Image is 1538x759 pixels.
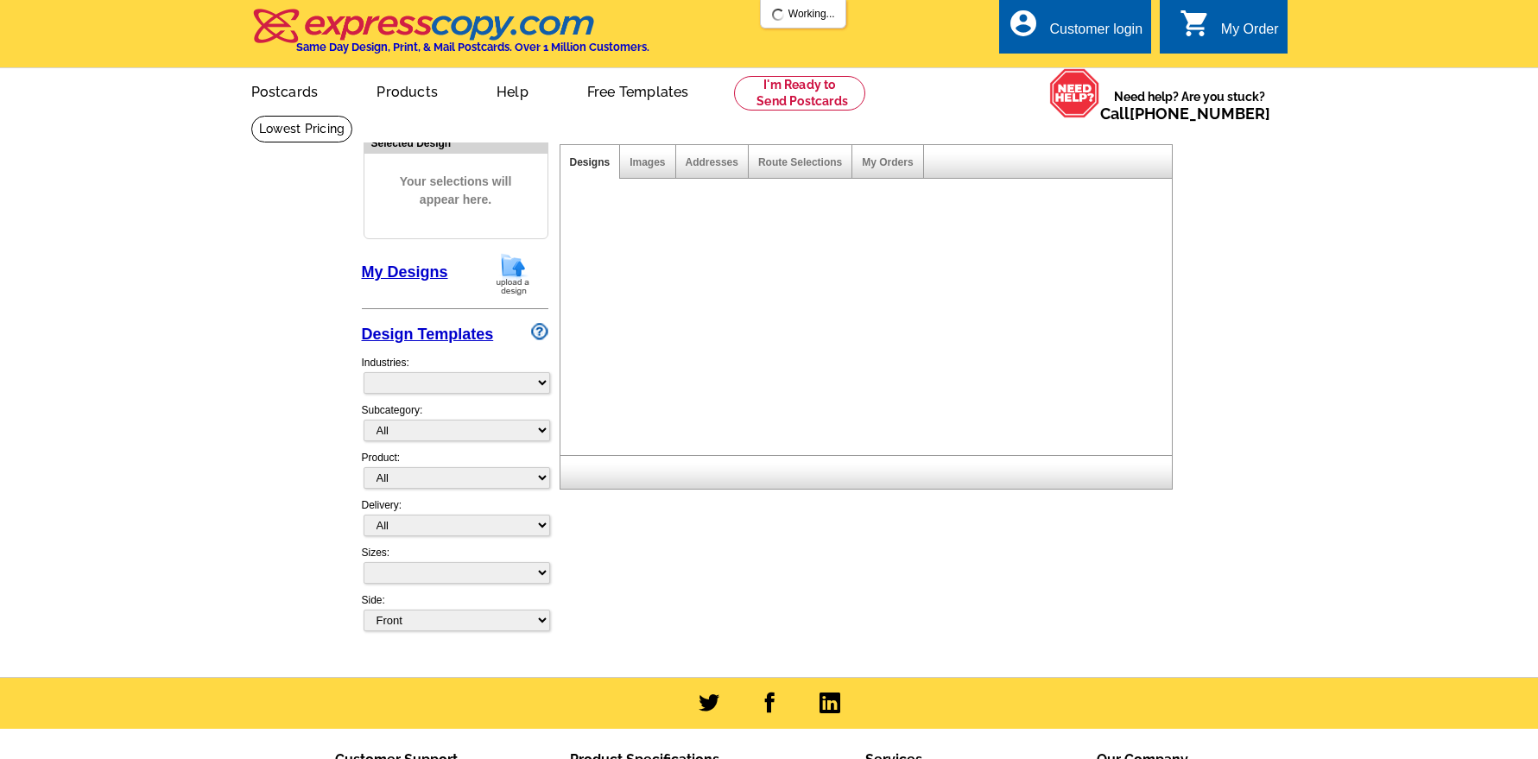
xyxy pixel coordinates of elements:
[296,41,649,54] h4: Same Day Design, Print, & Mail Postcards. Over 1 Million Customers.
[771,8,785,22] img: loading...
[1221,22,1279,46] div: My Order
[1180,8,1211,39] i: shopping_cart
[362,592,548,633] div: Side:
[1130,104,1270,123] a: [PHONE_NUMBER]
[531,323,548,340] img: design-wizard-help-icon.png
[349,70,465,111] a: Products
[570,156,611,168] a: Designs
[362,545,548,592] div: Sizes:
[251,21,649,54] a: Same Day Design, Print, & Mail Postcards. Over 1 Million Customers.
[630,156,665,168] a: Images
[1008,8,1039,39] i: account_circle
[469,70,556,111] a: Help
[862,156,913,168] a: My Orders
[560,70,717,111] a: Free Templates
[1100,88,1279,123] span: Need help? Are you stuck?
[224,70,346,111] a: Postcards
[362,263,448,281] a: My Designs
[362,450,548,497] div: Product:
[362,497,548,545] div: Delivery:
[1180,19,1279,41] a: shopping_cart My Order
[362,402,548,450] div: Subcategory:
[362,346,548,402] div: Industries:
[1008,19,1142,41] a: account_circle Customer login
[377,155,535,226] span: Your selections will appear here.
[362,326,494,343] a: Design Templates
[686,156,738,168] a: Addresses
[1049,22,1142,46] div: Customer login
[758,156,842,168] a: Route Selections
[491,252,535,296] img: upload-design
[1049,68,1100,118] img: help
[364,135,547,151] div: Selected Design
[1100,104,1270,123] span: Call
